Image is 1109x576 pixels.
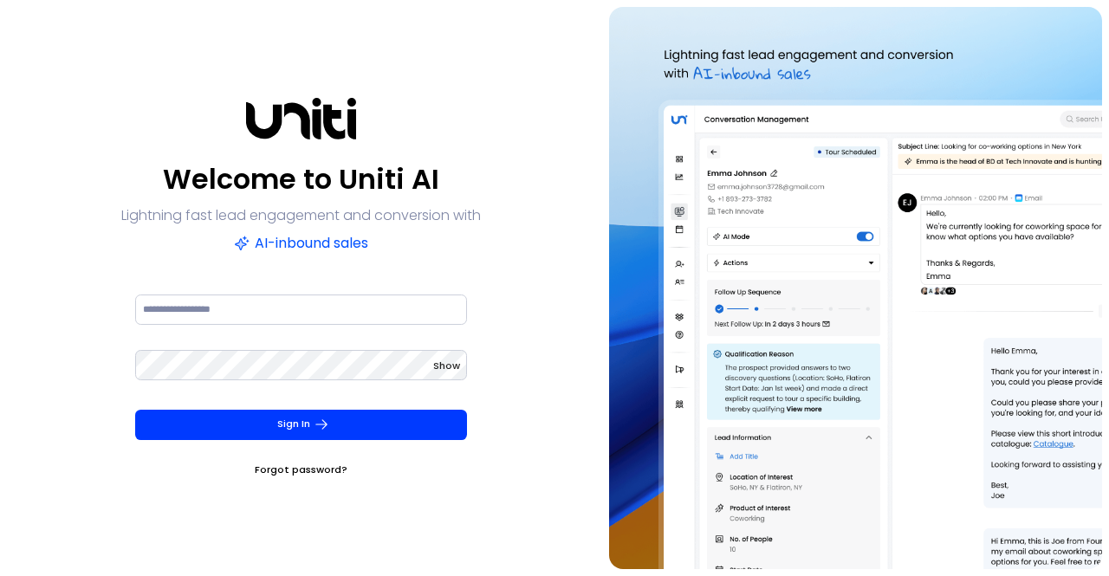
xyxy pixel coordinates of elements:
span: Show [433,359,460,372]
a: Forgot password? [255,461,347,478]
button: Show [433,357,460,374]
p: Lightning fast lead engagement and conversion with [121,204,481,228]
p: AI-inbound sales [234,231,368,256]
p: Welcome to Uniti AI [163,159,439,200]
button: Sign In [135,410,467,440]
img: auth-hero.png [609,7,1102,569]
